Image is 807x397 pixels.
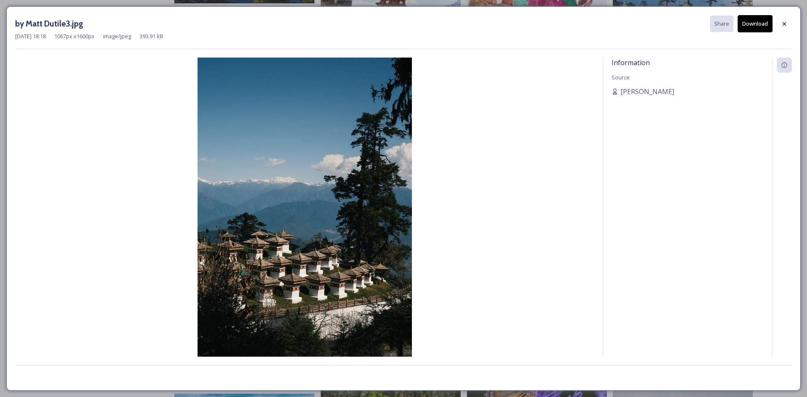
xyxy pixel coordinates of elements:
[103,32,131,40] span: image/jpeg
[620,87,674,97] span: [PERSON_NAME]
[612,58,650,67] span: Information
[140,32,163,40] span: 393.91 kB
[15,58,594,379] img: by%2520Matt%2520Dutile3.jpg
[738,15,773,32] button: Download
[54,32,95,40] span: 1067 px x 1600 px
[15,18,83,30] h3: by Matt Dutile3.jpg
[612,74,630,81] span: Source
[15,32,46,40] span: [DATE] 18:18
[710,16,733,32] button: Share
